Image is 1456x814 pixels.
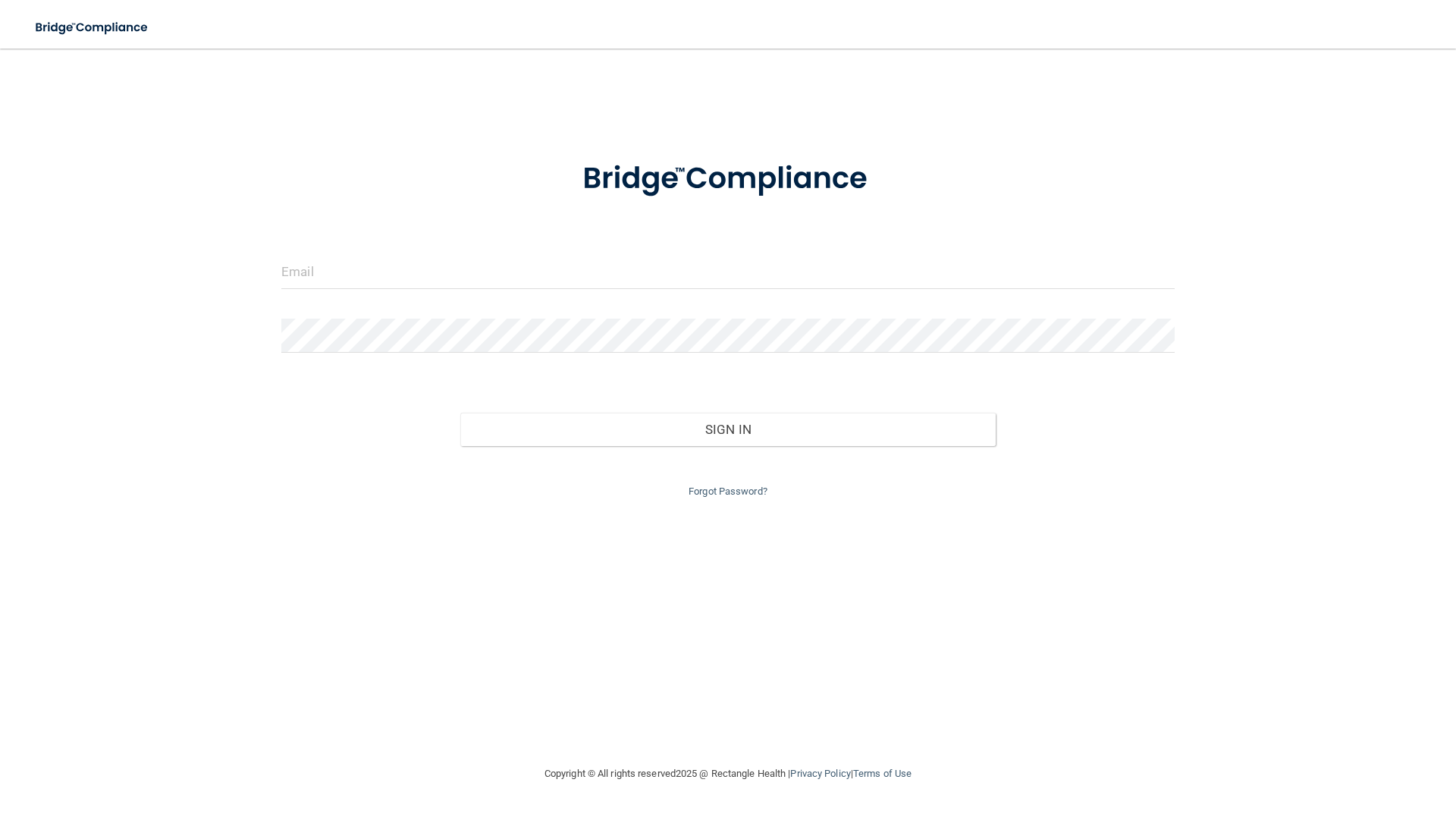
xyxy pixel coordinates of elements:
[853,768,912,779] a: Terms of Use
[451,750,1005,798] div: Copyright © All rights reserved 2025 @ Rectangle Health | |
[281,255,1175,289] input: Email
[790,768,850,779] a: Privacy Policy
[551,140,905,218] img: bridge_compliance_login_screen.278c3ca4.svg
[689,486,767,497] a: Forgot Password?
[23,12,162,43] img: bridge_compliance_login_screen.278c3ca4.svg
[460,413,996,446] button: Sign In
